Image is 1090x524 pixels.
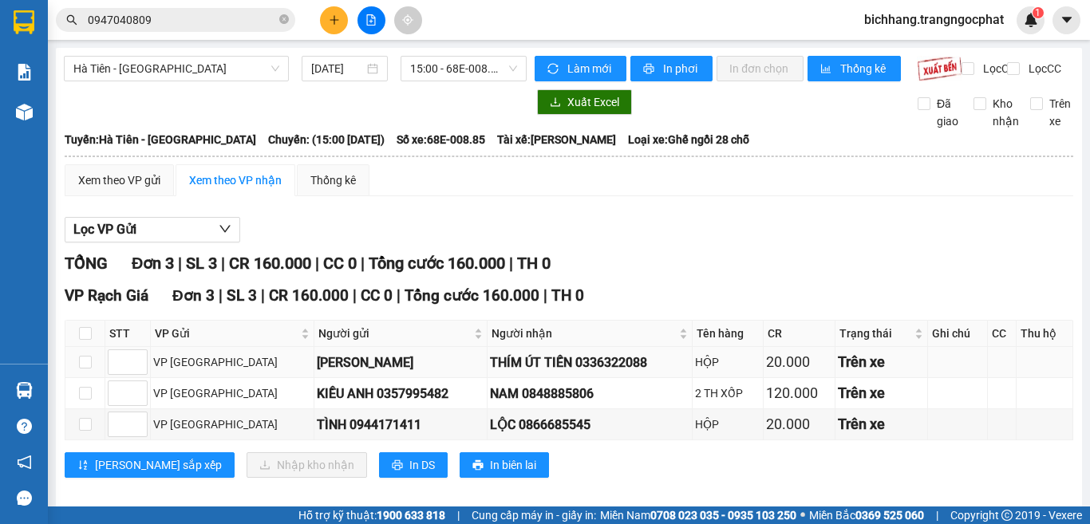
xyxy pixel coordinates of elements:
[535,56,626,81] button: syncLàm mới
[977,60,1018,77] span: Lọc CR
[394,6,422,34] button: aim
[1060,13,1074,27] span: caret-down
[178,254,182,273] span: |
[153,416,311,433] div: VP [GEOGRAPHIC_DATA]
[172,286,215,305] span: Đơn 3
[88,11,276,29] input: Tìm tên, số ĐT hoặc mã đơn
[65,286,148,305] span: VP Rạch Giá
[766,351,833,373] div: 20.000
[14,10,34,34] img: logo-vxr
[16,382,33,399] img: warehouse-icon
[65,217,240,242] button: Lọc VP Gửi
[409,456,435,474] span: In DS
[936,506,938,524] span: |
[567,93,619,111] span: Xuất Excel
[16,64,33,81] img: solution-icon
[695,353,760,371] div: HỘP
[490,384,689,404] div: NAM 0848885806
[219,286,223,305] span: |
[1043,95,1077,130] span: Trên xe
[693,321,763,347] th: Tên hàng
[988,321,1017,347] th: CC
[26,7,247,30] strong: NHÀ XE [PERSON_NAME]
[930,95,965,130] span: Đã giao
[369,254,505,273] span: Tổng cước 160.000
[311,60,364,77] input: 13/10/2025
[379,452,448,478] button: printerIn DS
[323,254,357,273] span: CC 0
[73,219,136,239] span: Lọc VP Gửi
[838,382,925,404] div: Trên xe
[838,413,925,435] div: Trên xe
[317,415,484,435] div: TÌNH 0944171411
[155,325,298,342] span: VP Gửi
[492,325,676,342] span: Người nhận
[6,65,120,100] span: Địa chỉ:
[6,102,118,155] span: Điện thoại:
[917,56,962,81] img: 9k=
[928,321,987,347] th: Ghi chú
[402,14,413,26] span: aim
[630,56,713,81] button: printerIn phơi
[497,131,616,148] span: Tài xế: [PERSON_NAME]
[537,89,632,115] button: downloadXuất Excel
[809,506,924,524] span: Miền Bắc
[377,509,445,522] strong: 1900 633 818
[189,171,282,189] div: Xem theo VP nhận
[472,506,596,524] span: Cung cấp máy in - giấy in:
[405,286,539,305] span: Tổng cước 160.000
[186,254,217,273] span: SL 3
[1033,7,1044,18] sup: 1
[320,6,348,34] button: plus
[509,254,513,273] span: |
[227,286,257,305] span: SL 3
[490,456,536,474] span: In biên lai
[800,512,805,518] span: ⚪️
[65,254,108,273] span: TỔNG
[550,97,561,109] span: download
[855,509,924,522] strong: 0369 525 060
[17,491,32,506] span: message
[221,254,225,273] span: |
[268,131,385,148] span: Chuyến: (15:00 [DATE])
[643,63,657,76] span: printer
[547,63,561,76] span: sync
[717,56,804,81] button: In đơn chọn
[851,10,1017,30] span: bichhang.trangngocphat
[460,452,549,478] button: printerIn biên lai
[357,6,385,34] button: file-add
[315,254,319,273] span: |
[247,452,367,478] button: downloadNhập kho nhận
[279,13,289,28] span: close-circle
[397,286,401,305] span: |
[838,351,925,373] div: Trên xe
[365,14,377,26] span: file-add
[543,286,547,305] span: |
[105,321,151,347] th: STT
[361,254,365,273] span: |
[1017,321,1073,347] th: Thu hộ
[1052,6,1080,34] button: caret-down
[122,73,255,126] span: Địa chỉ:
[16,104,33,120] img: warehouse-icon
[151,378,314,409] td: VP Hà Tiên
[490,415,689,435] div: LỘC 0866685545
[317,353,484,372] div: [PERSON_NAME]
[650,509,796,522] strong: 0708 023 035 - 0935 103 250
[397,131,485,148] span: Số xe: 68E-008.85
[986,95,1025,130] span: Kho nhận
[298,506,445,524] span: Hỗ trợ kỹ thuật:
[457,506,460,524] span: |
[269,286,349,305] span: CR 160.000
[66,14,77,26] span: search
[695,384,760,402] div: 2 TH XỐP
[122,91,255,126] strong: [STREET_ADDRESS] Châu
[95,456,222,474] span: [PERSON_NAME] sắp xếp
[600,506,796,524] span: Miền Nam
[361,286,393,305] span: CC 0
[808,56,901,81] button: bar-chartThống kê
[766,413,833,435] div: 20.000
[472,459,484,472] span: printer
[1035,7,1041,18] span: 1
[310,171,356,189] div: Thống kê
